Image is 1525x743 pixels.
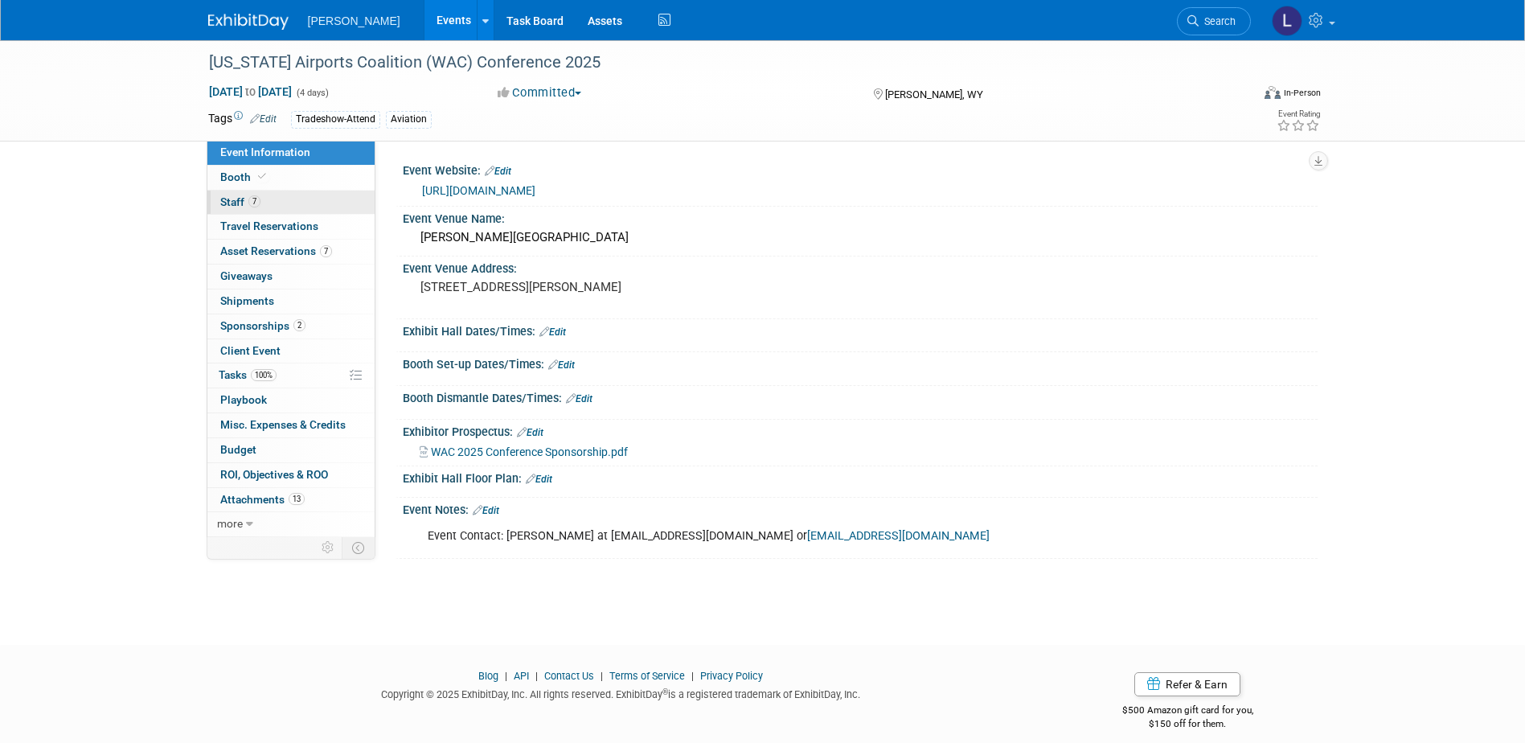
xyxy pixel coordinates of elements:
[217,517,243,530] span: more
[208,110,277,129] td: Tags
[539,326,566,338] a: Edit
[473,505,499,516] a: Edit
[517,427,543,438] a: Edit
[700,670,763,682] a: Privacy Policy
[531,670,542,682] span: |
[207,413,375,437] a: Misc. Expenses & Credits
[207,141,375,165] a: Event Information
[207,191,375,215] a: Staff7
[807,529,990,543] a: [EMAIL_ADDRESS][DOMAIN_NAME]
[431,445,628,458] span: WAC 2025 Conference Sponsorship.pdf
[492,84,588,101] button: Committed
[416,520,1141,552] div: Event Contact: [PERSON_NAME] at [EMAIL_ADDRESS][DOMAIN_NAME] or
[220,294,274,307] span: Shipments
[220,443,256,456] span: Budget
[220,269,273,282] span: Giveaways
[207,166,375,190] a: Booth
[501,670,511,682] span: |
[220,319,305,332] span: Sponsorships
[220,418,346,431] span: Misc. Expenses & Credits
[314,537,342,558] td: Personalize Event Tab Strip
[207,289,375,314] a: Shipments
[1283,87,1321,99] div: In-Person
[662,688,668,696] sup: ®
[514,670,529,682] a: API
[403,257,1318,277] div: Event Venue Address:
[596,670,607,682] span: |
[248,195,260,207] span: 7
[207,265,375,289] a: Giveaways
[403,498,1318,519] div: Event Notes:
[207,512,375,536] a: more
[485,166,511,177] a: Edit
[320,245,332,257] span: 7
[308,14,400,27] span: [PERSON_NAME]
[220,170,269,183] span: Booth
[293,319,305,331] span: 2
[220,493,305,506] span: Attachments
[403,420,1318,441] div: Exhibitor Prospectus:
[1272,6,1302,36] img: Lindsey Wolanczyk
[295,88,329,98] span: (4 days)
[609,670,685,682] a: Terms of Service
[207,438,375,462] a: Budget
[220,195,260,208] span: Staff
[207,388,375,413] a: Playbook
[403,158,1318,179] div: Event Website:
[1277,110,1320,118] div: Event Rating
[220,220,318,232] span: Travel Reservations
[1199,15,1236,27] span: Search
[1265,86,1281,99] img: Format-Inperson.png
[403,319,1318,340] div: Exhibit Hall Dates/Times:
[342,537,375,558] td: Toggle Event Tabs
[207,215,375,239] a: Travel Reservations
[420,445,628,458] a: WAC 2025 Conference Sponsorship.pdf
[203,48,1227,77] div: [US_STATE] Airports Coalition (WAC) Conference 2025
[207,240,375,264] a: Asset Reservations7
[251,369,277,381] span: 100%
[1177,7,1251,35] a: Search
[289,493,305,505] span: 13
[220,344,281,357] span: Client Event
[207,463,375,487] a: ROI, Objectives & ROO
[258,172,266,181] i: Booth reservation complete
[422,184,535,197] a: [URL][DOMAIN_NAME]
[220,468,328,481] span: ROI, Objectives & ROO
[207,363,375,388] a: Tasks100%
[566,393,592,404] a: Edit
[250,113,277,125] a: Edit
[208,14,289,30] img: ExhibitDay
[403,466,1318,487] div: Exhibit Hall Floor Plan:
[220,146,310,158] span: Event Information
[207,488,375,512] a: Attachments13
[403,386,1318,407] div: Booth Dismantle Dates/Times:
[291,111,380,128] div: Tradeshow-Attend
[687,670,698,682] span: |
[219,368,277,381] span: Tasks
[386,111,432,128] div: Aviation
[1156,84,1322,108] div: Event Format
[403,352,1318,373] div: Booth Set-up Dates/Times:
[208,84,293,99] span: [DATE] [DATE]
[1134,672,1240,696] a: Refer & Earn
[548,359,575,371] a: Edit
[220,244,332,257] span: Asset Reservations
[526,474,552,485] a: Edit
[403,207,1318,227] div: Event Venue Name:
[208,683,1035,702] div: Copyright © 2025 ExhibitDay, Inc. All rights reserved. ExhibitDay is a registered trademark of Ex...
[207,339,375,363] a: Client Event
[207,314,375,339] a: Sponsorships2
[544,670,594,682] a: Contact Us
[243,85,258,98] span: to
[220,393,267,406] span: Playbook
[1058,693,1318,730] div: $500 Amazon gift card for you,
[478,670,498,682] a: Blog
[415,225,1306,250] div: [PERSON_NAME][GEOGRAPHIC_DATA]
[1058,717,1318,731] div: $150 off for them.
[885,88,983,101] span: [PERSON_NAME], WY
[420,280,766,294] pre: [STREET_ADDRESS][PERSON_NAME]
